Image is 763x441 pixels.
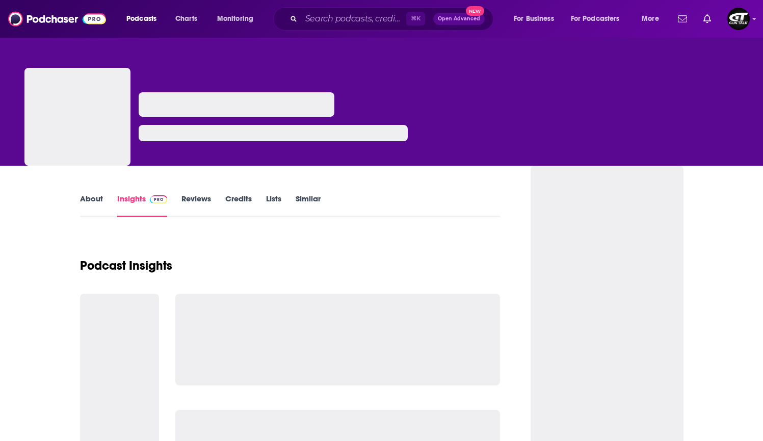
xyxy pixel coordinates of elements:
img: User Profile [727,8,750,30]
a: Lists [266,194,281,217]
a: Credits [225,194,252,217]
img: Podchaser Pro [150,195,168,203]
a: Show notifications dropdown [699,10,715,28]
button: open menu [210,11,267,27]
a: About [80,194,103,217]
a: InsightsPodchaser Pro [117,194,168,217]
span: Open Advanced [438,16,480,21]
button: Open AdvancedNew [433,13,485,25]
div: Search podcasts, credits, & more... [283,7,503,31]
span: Logged in as GTMedia [727,8,750,30]
img: Podchaser - Follow, Share and Rate Podcasts [8,9,106,29]
button: open menu [507,11,567,27]
span: More [642,12,659,26]
button: open menu [119,11,170,27]
h1: Podcast Insights [80,258,172,273]
span: ⌘ K [406,12,425,25]
a: Reviews [181,194,211,217]
button: Show profile menu [727,8,750,30]
input: Search podcasts, credits, & more... [301,11,406,27]
a: Charts [169,11,203,27]
button: open menu [635,11,672,27]
button: open menu [564,11,635,27]
span: Podcasts [126,12,156,26]
a: Similar [296,194,321,217]
span: For Business [514,12,554,26]
span: Charts [175,12,197,26]
a: Show notifications dropdown [674,10,691,28]
span: For Podcasters [571,12,620,26]
span: Monitoring [217,12,253,26]
span: New [466,6,484,16]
